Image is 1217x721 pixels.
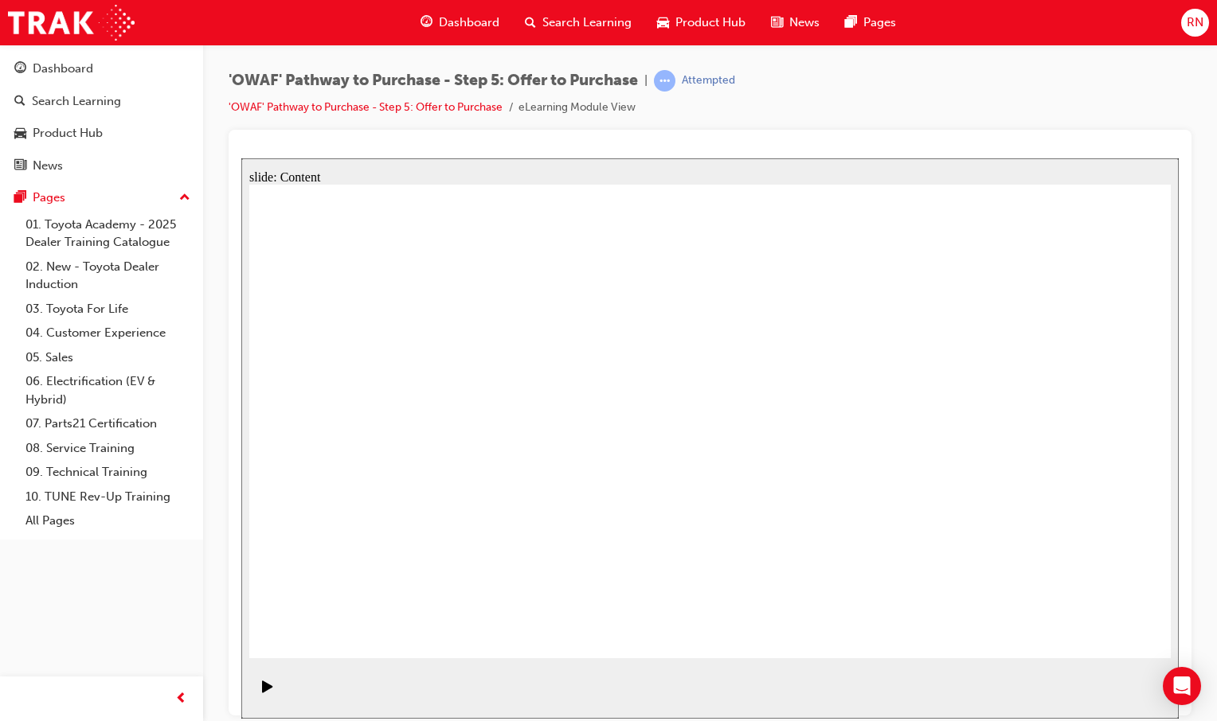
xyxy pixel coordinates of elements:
[845,13,857,33] span: pages-icon
[229,72,638,90] span: 'OWAF' Pathway to Purchase - Step 5: Offer to Purchase
[1187,14,1203,32] span: RN
[657,13,669,33] span: car-icon
[19,369,197,411] a: 06. Electrification (EV & Hybrid)
[14,62,26,76] span: guage-icon
[1181,9,1209,37] button: RN
[439,14,499,32] span: Dashboard
[19,297,197,322] a: 03. Toyota For Life
[19,485,197,509] a: 10. TUNE Rev-Up Training
[8,5,135,41] img: Trak
[654,70,675,92] span: learningRecordVerb_ATTEMPT-icon
[6,51,197,183] button: DashboardSearch LearningProduct HubNews
[6,87,197,116] a: Search Learning
[33,124,103,142] div: Product Hub
[6,183,197,212] button: Pages
[644,6,758,39] a: car-iconProduct Hub
[19,411,197,436] a: 07. Parts21 Certification
[518,99,636,117] li: eLearning Module View
[525,13,536,33] span: search-icon
[229,100,503,114] a: 'OWAF' Pathway to Purchase - Step 5: Offer to Purchase
[19,321,197,345] a: 04. Customer Experience
[421,13,432,33] span: guage-icon
[789,14,820,32] span: News
[675,14,745,32] span: Product Hub
[19,255,197,297] a: 02. New - Toyota Dealer Induction
[6,151,197,181] a: News
[14,159,26,173] span: news-icon
[33,60,93,78] div: Dashboard
[6,54,197,84] a: Dashboard
[682,73,735,88] div: Attempted
[19,436,197,461] a: 08. Service Training
[512,6,644,39] a: search-iconSearch Learning
[14,191,26,205] span: pages-icon
[758,6,832,39] a: news-iconNews
[408,6,512,39] a: guage-iconDashboard
[19,212,197,255] a: 01. Toyota Academy - 2025 Dealer Training Catalogue
[14,95,25,109] span: search-icon
[832,6,909,39] a: pages-iconPages
[542,14,632,32] span: Search Learning
[33,157,63,175] div: News
[19,345,197,370] a: 05. Sales
[8,521,35,548] button: Play (Ctrl+Alt+P)
[771,13,783,33] span: news-icon
[644,72,648,90] span: |
[6,119,197,148] a: Product Hub
[19,509,197,533] a: All Pages
[8,509,35,560] div: playback controls
[14,127,26,141] span: car-icon
[1163,667,1201,705] div: Open Intercom Messenger
[863,14,896,32] span: Pages
[175,689,187,709] span: prev-icon
[19,460,197,485] a: 09. Technical Training
[179,188,190,209] span: up-icon
[33,189,65,207] div: Pages
[32,92,121,111] div: Search Learning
